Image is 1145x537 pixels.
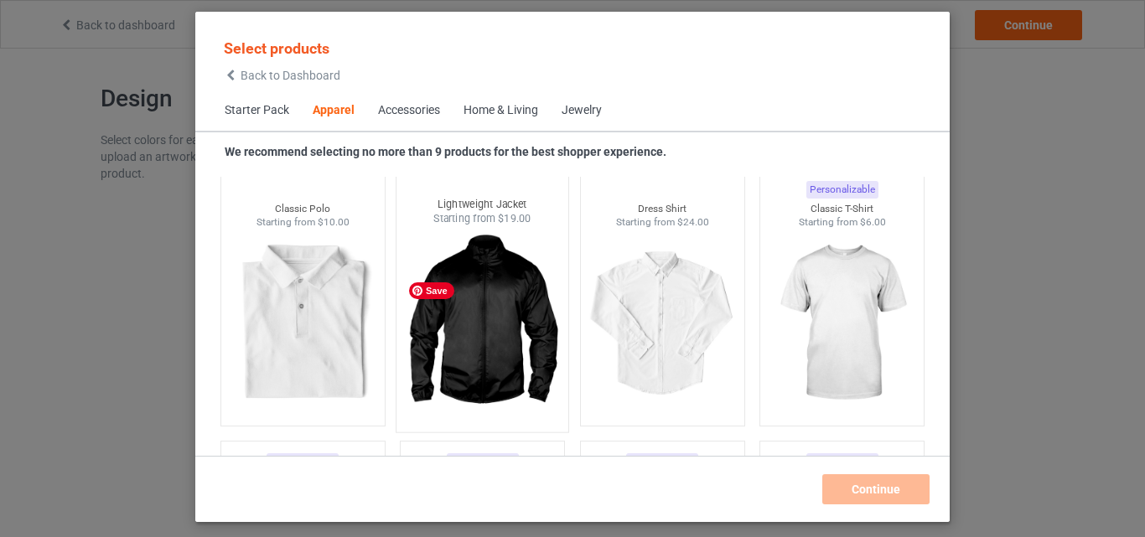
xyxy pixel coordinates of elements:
[313,102,355,119] div: Apparel
[225,145,666,158] strong: We recommend selecting no more than 9 products for the best shopper experience.
[581,202,744,216] div: Dress Shirt
[241,69,340,82] span: Back to Dashboard
[228,230,378,417] img: regular.jpg
[409,282,454,299] span: Save
[221,202,385,216] div: Classic Polo
[267,453,339,471] div: Personalizable
[860,216,886,228] span: $6.00
[318,216,350,228] span: $10.00
[767,230,917,417] img: regular.jpg
[378,102,440,119] div: Accessories
[806,453,878,471] div: Personalizable
[213,90,301,131] span: Starter Pack
[221,215,385,230] div: Starting from
[581,215,744,230] div: Starting from
[404,226,562,423] img: regular.jpg
[760,215,924,230] div: Starting from
[396,211,568,225] div: Starting from
[806,181,878,199] div: Personalizable
[626,453,698,471] div: Personalizable
[396,197,568,211] div: Lightweight Jacket
[224,39,329,57] span: Select products
[498,212,531,225] span: $19.00
[447,453,519,471] div: Personalizable
[588,230,738,417] img: regular.jpg
[464,102,538,119] div: Home & Living
[760,202,924,216] div: Classic T-Shirt
[677,216,709,228] span: $24.00
[562,102,602,119] div: Jewelry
